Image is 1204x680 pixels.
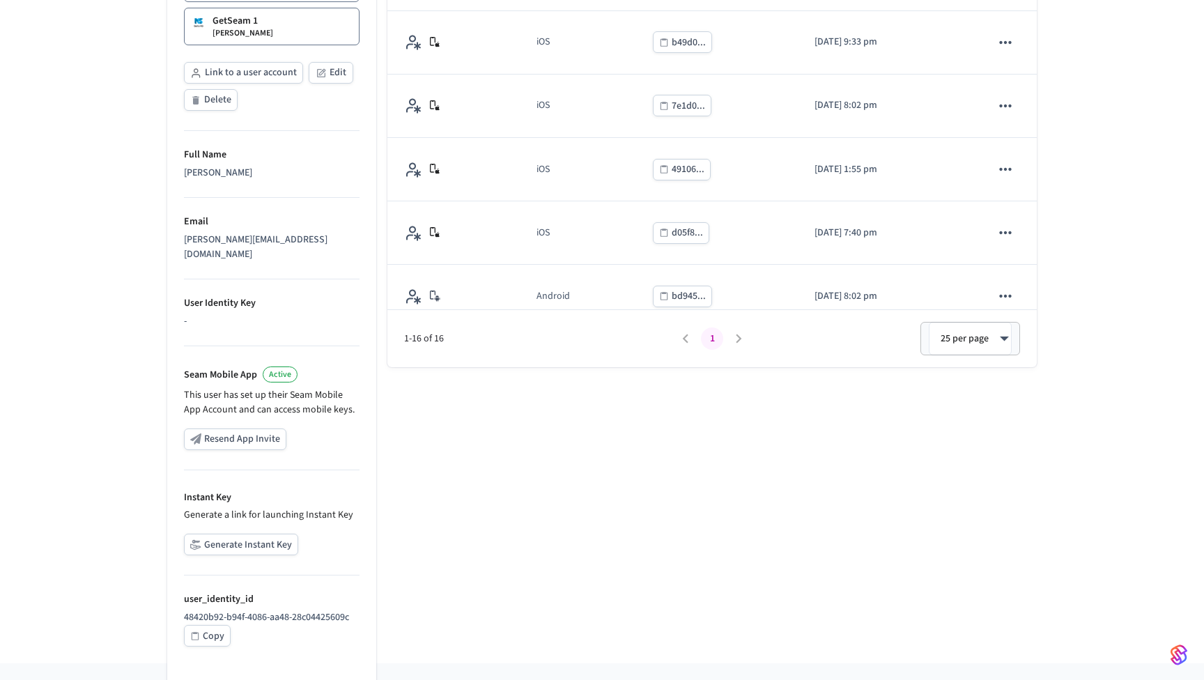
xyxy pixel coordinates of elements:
[184,610,360,625] p: 48420b92-b94f-4086-aa48-28c04425609c
[184,62,303,84] button: Link to a user account
[929,322,1012,355] div: 25 per page
[404,332,672,346] span: 1-16 of 16
[184,8,360,45] a: GetSeam 1[PERSON_NAME]
[537,226,550,240] div: iOS
[672,161,704,178] div: 49106...
[184,233,360,262] div: [PERSON_NAME][EMAIL_ADDRESS][DOMAIN_NAME]
[184,314,360,329] div: -
[184,215,360,229] p: Email
[672,224,703,242] div: d05f8...
[184,148,360,162] p: Full Name
[184,534,298,555] button: Generate Instant Key
[213,14,258,28] p: GetSeam 1
[815,35,957,49] p: [DATE] 9:33 pm
[184,490,360,505] p: Instant Key
[701,327,723,350] button: page 1
[815,226,957,240] p: [DATE] 7:40 pm
[184,296,360,311] p: User Identity Key
[190,14,207,31] img: Salto KS site Logo
[213,28,273,39] p: [PERSON_NAME]
[672,288,706,305] div: bd945...
[815,98,957,113] p: [DATE] 8:02 pm
[537,162,550,177] div: iOS
[184,368,257,382] p: Seam Mobile App
[184,508,360,523] p: Generate a link for launching Instant Key
[309,62,353,84] button: Edit
[653,159,711,180] button: 49106...
[653,286,712,307] button: bd945...
[537,289,570,304] div: Android
[815,289,957,304] p: [DATE] 8:02 pm
[184,428,286,450] button: Resend App Invite
[184,166,360,180] div: [PERSON_NAME]
[537,98,550,113] div: iOS
[1171,644,1187,666] img: SeamLogoGradient.69752ec5.svg
[203,628,224,645] div: Copy
[184,89,238,111] button: Delete
[653,31,712,53] button: b49d0...
[672,327,752,350] nav: pagination navigation
[269,369,291,380] span: Active
[184,592,360,607] p: user_identity_id
[184,388,360,417] p: This user has set up their Seam Mobile App Account and can access mobile keys.
[653,95,711,116] button: 7e1d0...
[815,162,957,177] p: [DATE] 1:55 pm
[184,625,231,647] button: Copy
[537,35,550,49] div: iOS
[653,222,709,244] button: d05f8...
[672,98,705,115] div: 7e1d0...
[672,34,706,52] div: b49d0...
